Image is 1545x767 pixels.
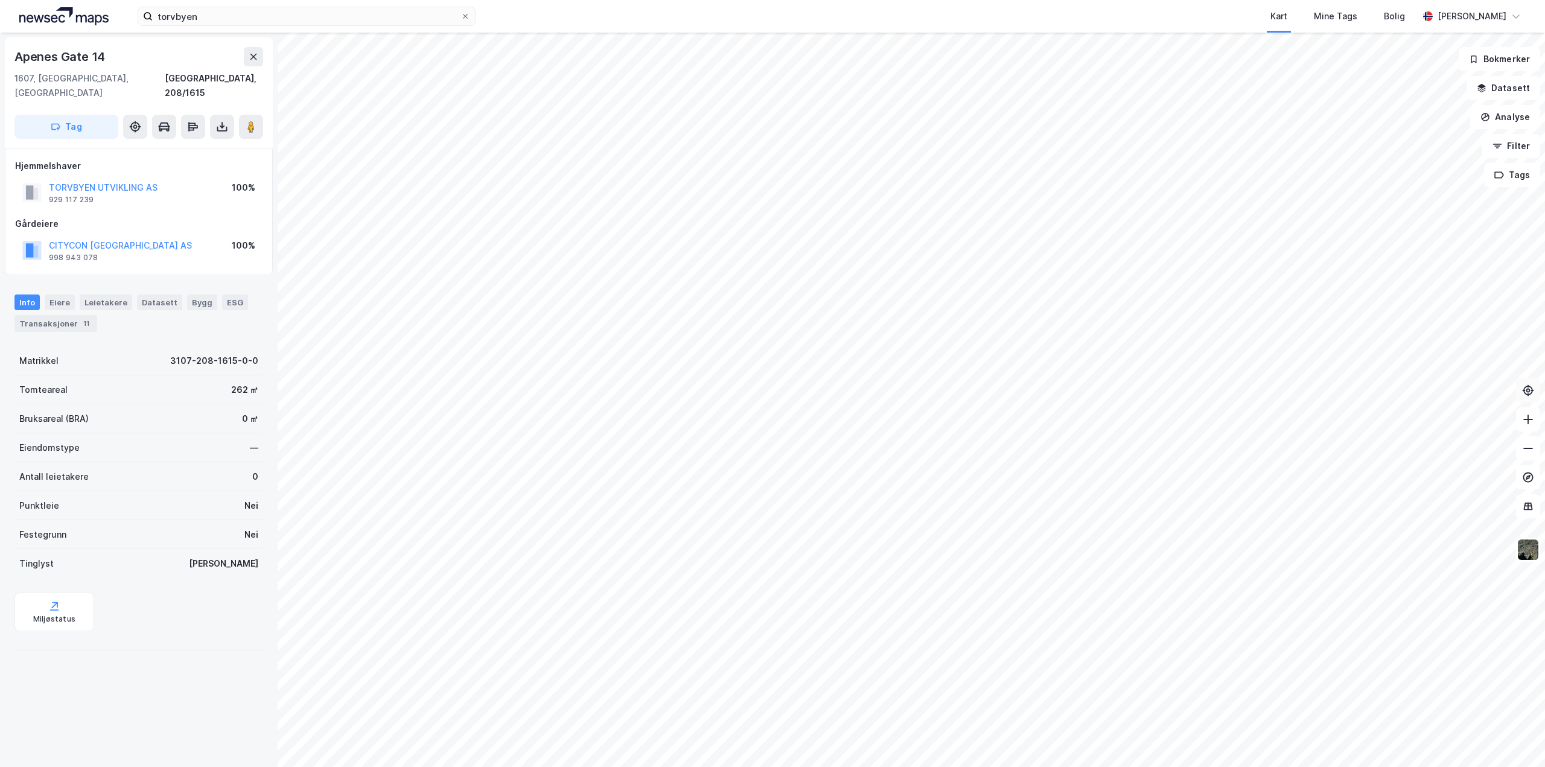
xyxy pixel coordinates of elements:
input: Søk på adresse, matrikkel, gårdeiere, leietakere eller personer [153,7,460,25]
div: Transaksjoner [14,315,97,332]
div: [PERSON_NAME] [1438,9,1506,24]
div: Matrikkel [19,354,59,368]
div: Apenes Gate 14 [14,47,107,66]
div: [GEOGRAPHIC_DATA], 208/1615 [165,71,263,100]
div: Eiere [45,294,75,310]
iframe: Chat Widget [1485,709,1545,767]
div: Kart [1270,9,1287,24]
div: 929 117 239 [49,195,94,205]
div: Leietakere [80,294,132,310]
div: Bruksareal (BRA) [19,412,89,426]
img: logo.a4113a55bc3d86da70a041830d287a7e.svg [19,7,109,25]
div: Punktleie [19,498,59,513]
div: — [250,441,258,455]
div: Tinglyst [19,556,54,571]
div: 0 [252,469,258,484]
div: Datasett [137,294,182,310]
button: Analyse [1470,105,1540,129]
button: Filter [1482,134,1540,158]
div: 100% [232,238,255,253]
div: Antall leietakere [19,469,89,484]
div: 1607, [GEOGRAPHIC_DATA], [GEOGRAPHIC_DATA] [14,71,165,100]
div: Bygg [187,294,217,310]
div: 11 [80,317,92,329]
div: Mine Tags [1314,9,1357,24]
div: [PERSON_NAME] [189,556,258,571]
div: Miljøstatus [33,614,75,624]
div: Eiendomstype [19,441,80,455]
div: Info [14,294,40,310]
div: 3107-208-1615-0-0 [170,354,258,368]
div: ESG [222,294,248,310]
button: Tags [1484,163,1540,187]
div: 262 ㎡ [231,383,258,397]
div: Hjemmelshaver [15,159,263,173]
div: Nei [244,527,258,542]
button: Bokmerker [1459,47,1540,71]
div: Festegrunn [19,527,66,542]
div: 100% [232,180,255,195]
div: Tomteareal [19,383,68,397]
button: Tag [14,115,118,139]
div: 998 943 078 [49,253,98,263]
div: Bolig [1384,9,1405,24]
div: Nei [244,498,258,513]
div: Gårdeiere [15,217,263,231]
img: 9k= [1517,538,1540,561]
button: Datasett [1467,76,1540,100]
div: 0 ㎡ [242,412,258,426]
